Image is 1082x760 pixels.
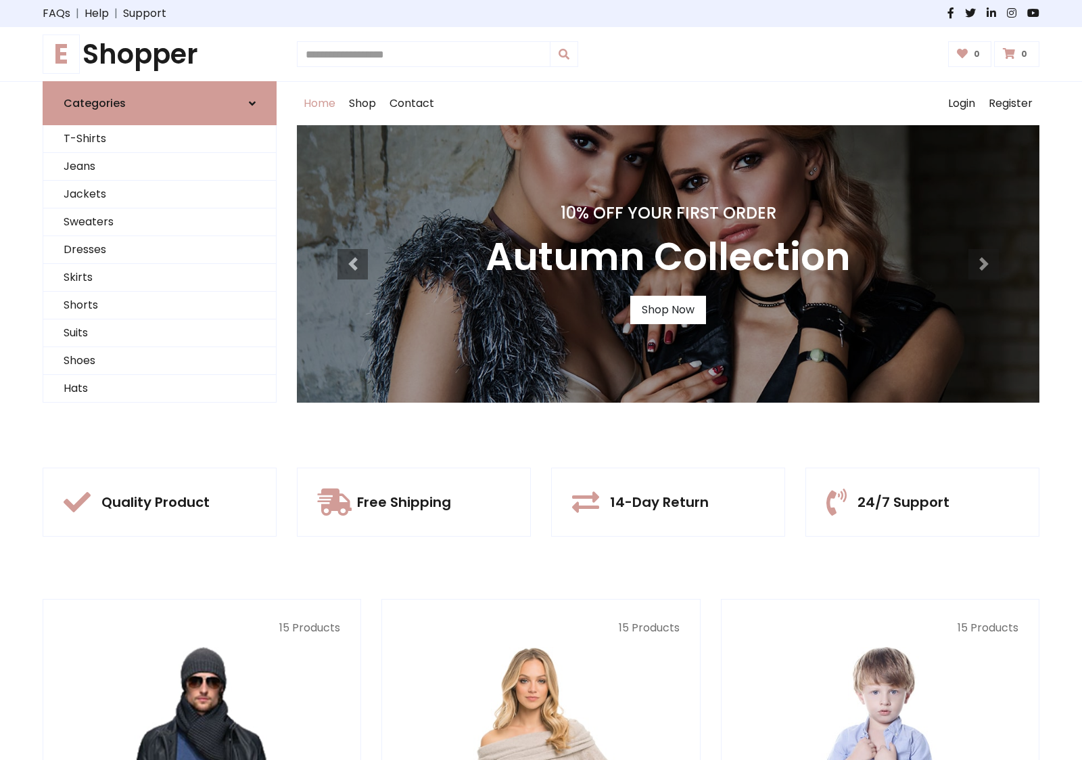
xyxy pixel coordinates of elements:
h5: 24/7 Support [857,494,949,510]
span: 0 [1018,48,1031,60]
a: 0 [948,41,992,67]
span: E [43,35,80,74]
a: Categories [43,81,277,125]
a: Home [297,82,342,125]
h3: Autumn Collection [486,234,851,280]
a: Support [123,5,166,22]
span: | [70,5,85,22]
a: Login [941,82,982,125]
a: Jackets [43,181,276,208]
span: | [109,5,123,22]
h5: 14-Day Return [610,494,709,510]
a: Sweaters [43,208,276,236]
a: FAQs [43,5,70,22]
span: 0 [970,48,983,60]
a: EShopper [43,38,277,70]
p: 15 Products [742,620,1018,636]
a: Jeans [43,153,276,181]
a: Shorts [43,292,276,319]
h6: Categories [64,97,126,110]
a: Shoes [43,347,276,375]
a: Skirts [43,264,276,292]
a: Register [982,82,1039,125]
a: Shop [342,82,383,125]
h4: 10% Off Your First Order [486,204,851,223]
a: Hats [43,375,276,403]
a: Contact [383,82,441,125]
h1: Shopper [43,38,277,70]
p: 15 Products [402,620,679,636]
a: 0 [994,41,1039,67]
a: Shop Now [630,296,706,324]
a: Help [85,5,109,22]
h5: Free Shipping [357,494,451,510]
a: Dresses [43,236,276,264]
h5: Quality Product [101,494,210,510]
p: 15 Products [64,620,340,636]
a: T-Shirts [43,125,276,153]
a: Suits [43,319,276,347]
